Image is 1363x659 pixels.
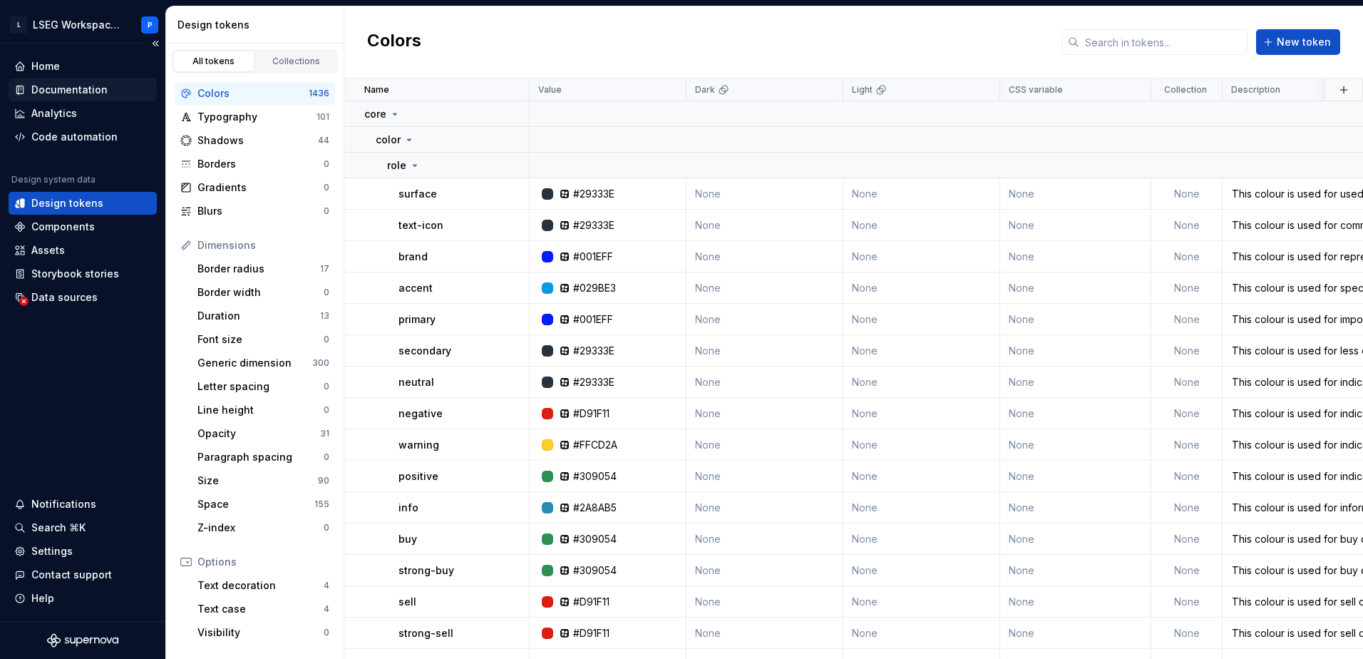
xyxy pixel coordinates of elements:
[320,428,329,439] div: 31
[1151,210,1223,241] td: None
[324,603,329,615] div: 4
[686,304,843,335] td: None
[686,335,843,367] td: None
[398,469,438,484] p: positive
[197,474,318,488] div: Size
[843,304,1000,335] td: None
[197,238,329,252] div: Dimensions
[324,451,329,463] div: 0
[197,578,324,593] div: Text decoration
[852,84,873,96] p: Light
[573,438,617,452] div: #FFCD2A
[192,574,335,597] a: Text decoration4
[1000,178,1151,210] td: None
[843,618,1000,649] td: None
[9,239,157,262] a: Assets
[175,176,335,199] a: Gradients0
[573,250,613,264] div: #001EFF
[843,461,1000,492] td: None
[398,344,451,358] p: secondary
[1151,555,1223,586] td: None
[192,516,335,539] a: Z-index0
[573,312,613,327] div: #001EFF
[1000,398,1151,429] td: None
[320,310,329,322] div: 13
[686,210,843,241] td: None
[192,422,335,445] a: Opacity31
[9,540,157,563] a: Settings
[197,602,324,616] div: Text case
[1000,523,1151,555] td: None
[314,499,329,510] div: 155
[686,586,843,618] td: None
[312,357,329,369] div: 300
[197,133,318,148] div: Shadows
[843,241,1000,272] td: None
[398,532,417,546] p: buy
[1151,241,1223,272] td: None
[192,352,335,374] a: Generic dimension300
[573,344,614,358] div: #29333E
[1164,84,1207,96] p: Collection
[178,56,250,67] div: All tokens
[175,106,335,128] a: Typography101
[192,305,335,327] a: Duration13
[192,375,335,398] a: Letter spacing0
[686,241,843,272] td: None
[573,375,614,389] div: #29333E
[324,522,329,533] div: 0
[1151,178,1223,210] td: None
[843,586,1000,618] td: None
[1000,618,1151,649] td: None
[387,158,406,173] p: role
[197,332,324,347] div: Font size
[9,102,157,125] a: Analytics
[318,475,329,486] div: 90
[398,375,434,389] p: neutral
[197,379,324,394] div: Letter spacing
[1256,29,1340,55] button: New token
[197,555,329,569] div: Options
[1151,618,1223,649] td: None
[686,178,843,210] td: None
[3,9,163,40] button: LLSEG Workspace Design SystemP
[11,174,96,185] div: Design system data
[145,34,165,53] button: Collapse sidebar
[1000,210,1151,241] td: None
[192,621,335,644] a: Visibility0
[9,215,157,238] a: Components
[175,129,335,152] a: Shadows44
[324,627,329,638] div: 0
[192,328,335,351] a: Font size0
[192,469,335,492] a: Size90
[324,287,329,298] div: 0
[197,157,324,171] div: Borders
[843,335,1000,367] td: None
[1231,84,1280,96] p: Description
[324,404,329,416] div: 0
[686,398,843,429] td: None
[398,218,443,233] p: text-icon
[197,204,324,218] div: Blurs
[1151,429,1223,461] td: None
[31,290,98,305] div: Data sources
[31,59,60,73] div: Home
[31,521,86,535] div: Search ⌘K
[309,88,329,99] div: 1436
[9,55,157,78] a: Home
[192,399,335,422] a: Line height0
[398,501,418,515] p: info
[31,568,112,582] div: Contact support
[1277,35,1331,49] span: New token
[843,492,1000,523] td: None
[31,544,73,558] div: Settings
[398,187,437,201] p: surface
[686,367,843,398] td: None
[197,450,324,464] div: Paragraph spacing
[47,633,118,648] svg: Supernova Logo
[1151,586,1223,618] td: None
[1151,272,1223,304] td: None
[398,626,453,640] p: strong-sell
[324,381,329,392] div: 0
